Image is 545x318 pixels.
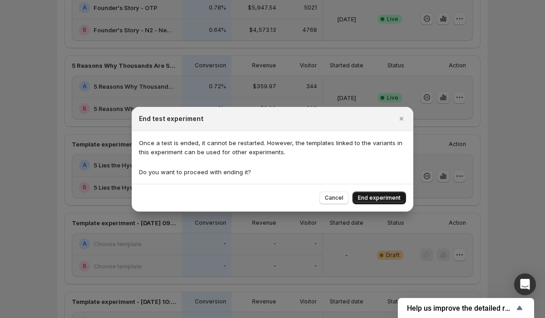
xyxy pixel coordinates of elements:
p: Once a test is ended, it cannot be restarted. However, the templates linked to the variants in th... [139,138,406,156]
p: Do you want to proceed with ending it? [139,167,406,177]
span: End experiment [358,194,401,202]
button: Close [395,112,408,125]
div: Open Intercom Messenger [514,273,536,295]
span: Cancel [325,194,343,202]
h2: End test experiment [139,114,203,123]
button: End experiment [352,192,406,204]
button: Cancel [319,192,349,204]
span: Help us improve the detailed report for A/B campaigns [407,304,514,313]
button: Show survey - Help us improve the detailed report for A/B campaigns [407,303,525,313]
